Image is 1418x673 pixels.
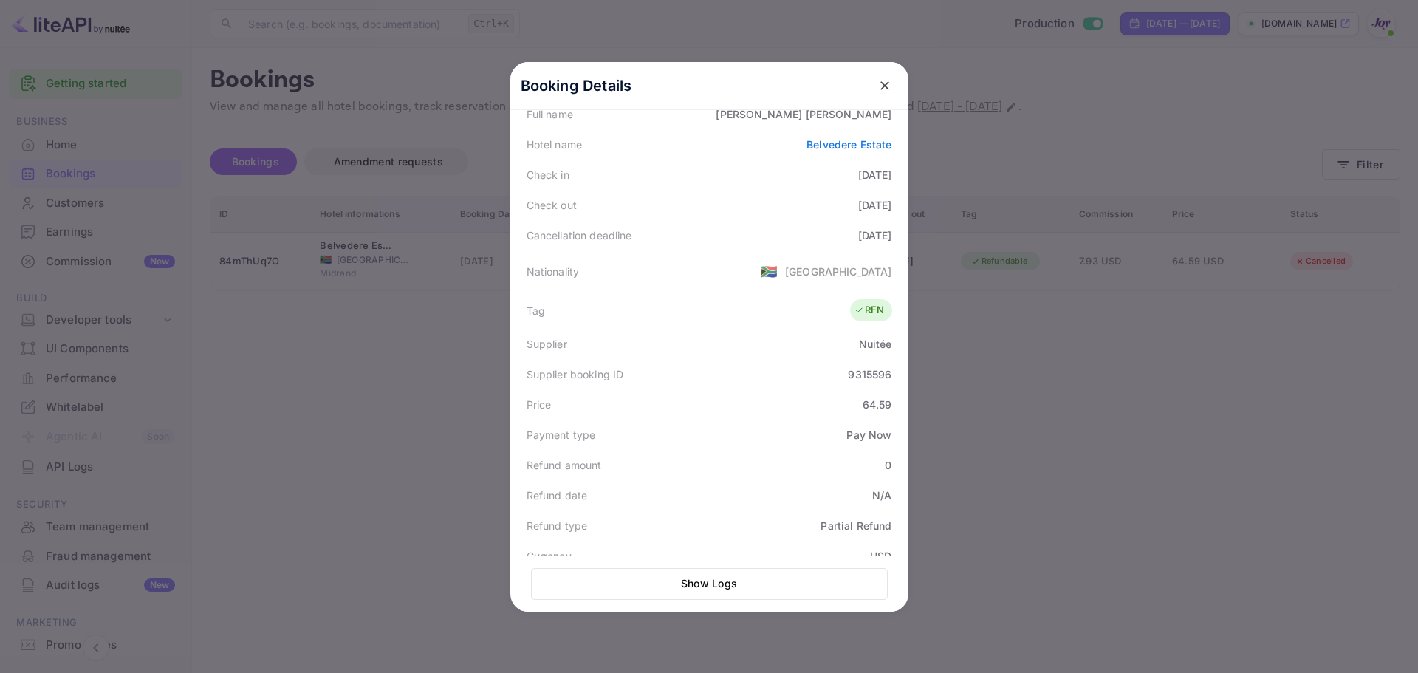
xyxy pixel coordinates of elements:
[527,336,567,352] div: Supplier
[872,488,891,503] div: N/A
[821,518,891,533] div: Partial Refund
[858,228,892,243] div: [DATE]
[527,457,602,473] div: Refund amount
[863,397,892,412] div: 64.59
[527,488,588,503] div: Refund date
[871,72,898,99] button: close
[859,336,892,352] div: Nuitée
[527,264,580,279] div: Nationality
[527,167,569,182] div: Check in
[527,137,583,152] div: Hotel name
[858,197,892,213] div: [DATE]
[761,258,778,284] span: United States
[527,518,588,533] div: Refund type
[854,303,884,318] div: RFN
[521,75,632,97] p: Booking Details
[870,548,891,564] div: USD
[527,228,632,243] div: Cancellation deadline
[531,568,888,600] button: Show Logs
[527,397,552,412] div: Price
[885,457,891,473] div: 0
[846,427,891,443] div: Pay Now
[527,197,577,213] div: Check out
[527,366,624,382] div: Supplier booking ID
[527,427,596,443] div: Payment type
[785,264,892,279] div: [GEOGRAPHIC_DATA]
[527,106,573,122] div: Full name
[848,366,891,382] div: 9315596
[716,106,891,122] div: [PERSON_NAME] [PERSON_NAME]
[527,303,545,318] div: Tag
[806,138,891,151] a: Belvedere Estate
[858,167,892,182] div: [DATE]
[527,548,572,564] div: Currency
